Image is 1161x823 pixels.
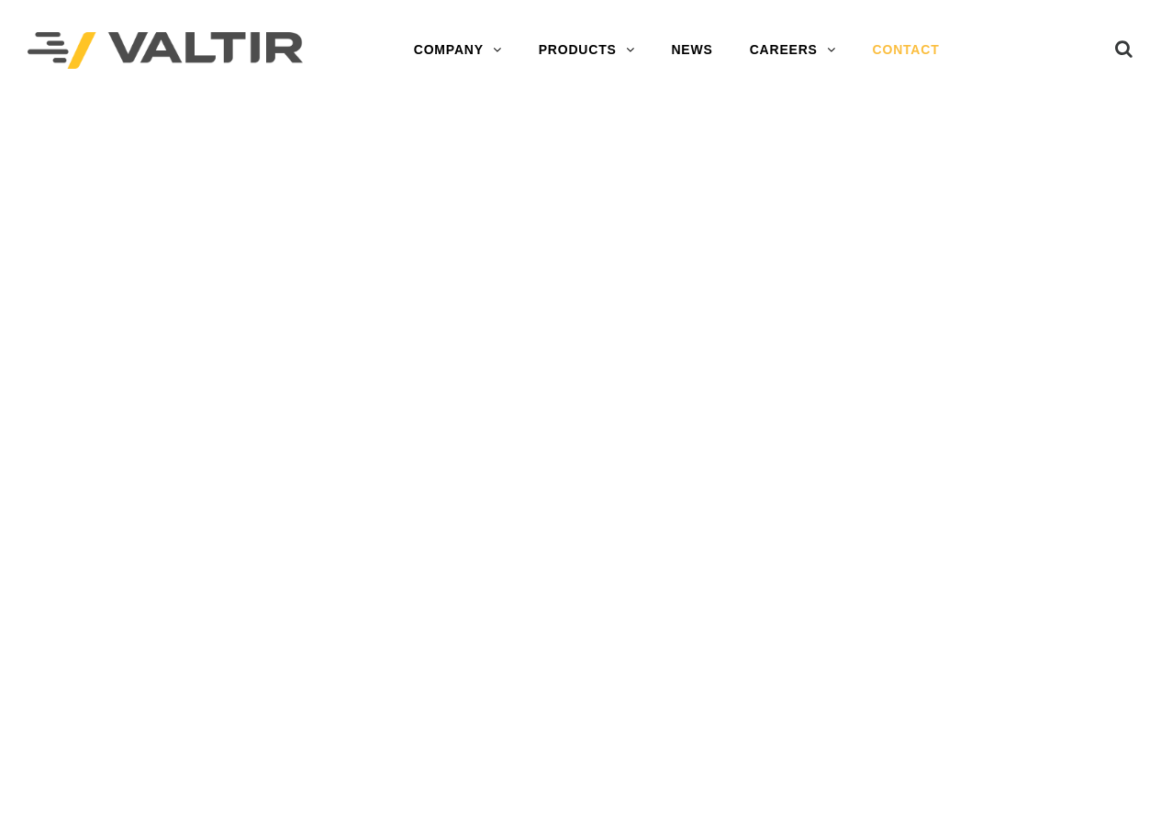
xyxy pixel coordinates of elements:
img: Valtir [28,32,303,70]
a: COMPANY [396,32,520,69]
a: CONTACT [854,32,958,69]
a: CAREERS [731,32,854,69]
a: PRODUCTS [520,32,653,69]
a: NEWS [653,32,731,69]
